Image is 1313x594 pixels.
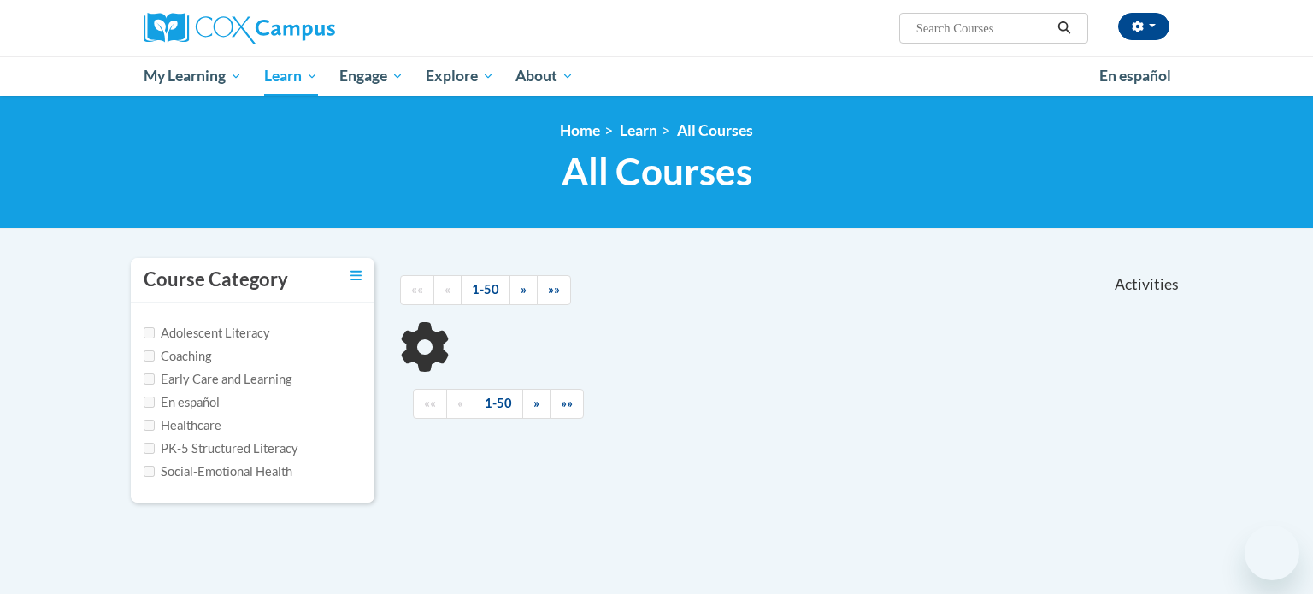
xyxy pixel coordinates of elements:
[350,267,362,285] a: Toggle collapse
[144,66,242,86] span: My Learning
[1099,67,1171,85] span: En español
[264,66,318,86] span: Learn
[144,324,270,343] label: Adolescent Literacy
[144,327,155,338] input: Checkbox for Options
[339,66,403,86] span: Engage
[144,13,468,44] a: Cox Campus
[413,389,447,419] a: Begining
[505,56,586,96] a: About
[424,396,436,410] span: ««
[521,282,527,297] span: »
[446,389,474,419] a: Previous
[144,347,211,366] label: Coaching
[144,466,155,477] input: Checkbox for Options
[620,121,657,139] a: Learn
[1118,13,1169,40] button: Account Settings
[548,282,560,297] span: »»
[533,396,539,410] span: »
[461,275,510,305] a: 1-50
[433,275,462,305] a: Previous
[677,121,753,139] a: All Courses
[426,66,494,86] span: Explore
[144,373,155,385] input: Checkbox for Options
[1051,18,1077,38] button: Search
[562,149,752,194] span: All Courses
[509,275,538,305] a: Next
[253,56,329,96] a: Learn
[445,282,450,297] span: «
[522,389,551,419] a: Next
[415,56,505,96] a: Explore
[457,396,463,410] span: «
[132,56,253,96] a: My Learning
[515,66,574,86] span: About
[560,121,600,139] a: Home
[144,393,220,412] label: En español
[144,397,155,408] input: Checkbox for Options
[400,275,434,305] a: Begining
[537,275,571,305] a: End
[411,282,423,297] span: ««
[144,462,292,481] label: Social-Emotional Health
[144,439,298,458] label: PK-5 Structured Literacy
[1245,526,1299,580] iframe: Button to launch messaging window
[328,56,415,96] a: Engage
[118,56,1195,96] div: Main menu
[1115,275,1179,294] span: Activities
[915,18,1051,38] input: Search Courses
[1088,58,1182,94] a: En español
[144,416,221,435] label: Healthcare
[474,389,523,419] a: 1-50
[144,370,291,389] label: Early Care and Learning
[144,443,155,454] input: Checkbox for Options
[144,267,288,293] h3: Course Category
[550,389,584,419] a: End
[144,13,335,44] img: Cox Campus
[144,350,155,362] input: Checkbox for Options
[144,420,155,431] input: Checkbox for Options
[561,396,573,410] span: »»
